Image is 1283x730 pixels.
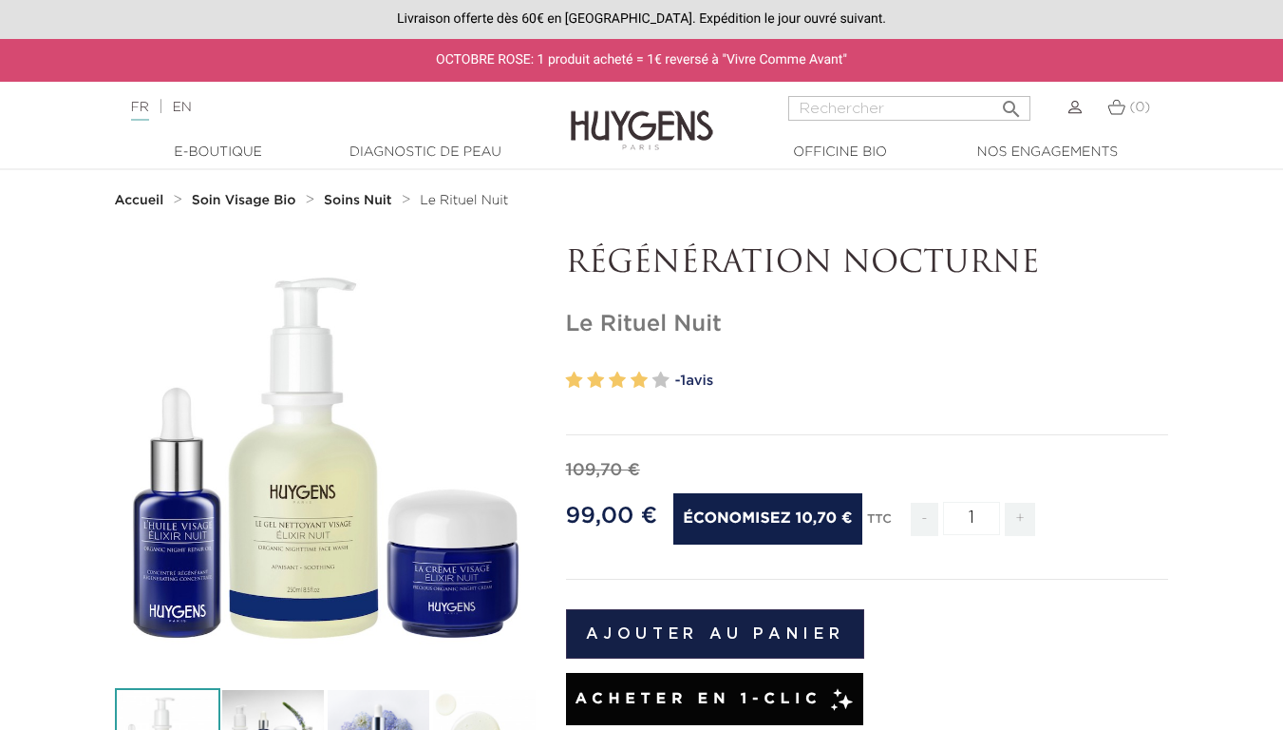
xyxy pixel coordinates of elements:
[566,609,865,659] button: Ajouter au panier
[631,367,648,394] label: 4
[867,499,892,550] div: TTC
[324,194,392,207] strong: Soins Nuit
[745,143,935,163] a: Officine Bio
[172,101,191,114] a: EN
[122,96,520,119] div: |
[566,462,640,479] span: 109,70 €
[1000,92,1023,115] i: 
[566,505,657,528] span: 99,00 €
[192,194,296,207] strong: Soin Visage Bio
[1129,101,1150,114] span: (0)
[324,193,396,208] a: Soins Nuit
[587,367,604,394] label: 2
[680,374,686,388] span: 1
[911,503,937,536] span: -
[115,193,168,208] a: Accueil
[571,80,713,153] img: Huygens
[788,96,1030,121] input: Rechercher
[566,367,583,394] label: 1
[673,493,861,545] span: Économisez 10,70 €
[566,311,1169,338] h1: Le Rituel Nuit
[131,101,149,121] a: FR
[1005,503,1035,536] span: +
[123,143,313,163] a: E-Boutique
[420,193,508,208] a: Le Rituel Nuit
[566,246,1169,282] p: RÉGÉNÉRATION NOCTURNE
[609,367,626,394] label: 3
[675,367,1169,395] a: -1avis
[652,367,670,394] label: 5
[330,143,520,163] a: Diagnostic de peau
[994,90,1028,116] button: 
[943,502,1000,535] input: Quantité
[192,193,301,208] a: Soin Visage Bio
[953,143,1142,163] a: Nos engagements
[420,194,508,207] span: Le Rituel Nuit
[115,194,164,207] strong: Accueil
